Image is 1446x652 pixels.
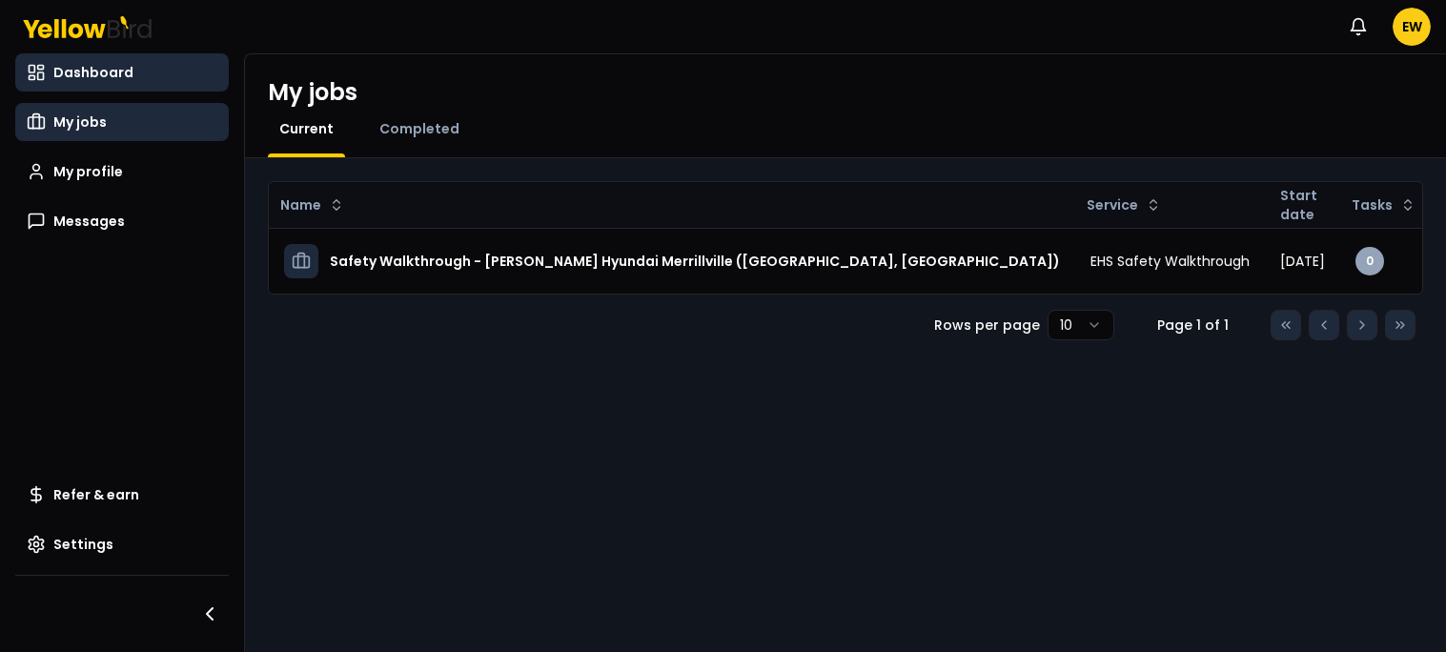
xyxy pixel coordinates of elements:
[1393,8,1431,46] span: EW
[379,119,459,138] span: Completed
[53,535,113,554] span: Settings
[330,244,1060,278] h3: Safety Walkthrough - [PERSON_NAME] Hyundai Merrillville ([GEOGRAPHIC_DATA], [GEOGRAPHIC_DATA])
[15,202,229,240] a: Messages
[934,316,1040,335] p: Rows per page
[1344,190,1423,220] button: Tasks
[1145,316,1240,335] div: Page 1 of 1
[1280,252,1325,271] span: [DATE]
[268,77,357,108] h1: My jobs
[1087,195,1138,214] span: Service
[53,162,123,181] span: My profile
[1352,195,1393,214] span: Tasks
[15,153,229,191] a: My profile
[280,195,321,214] span: Name
[15,476,229,514] a: Refer & earn
[53,212,125,231] span: Messages
[273,190,352,220] button: Name
[15,53,229,92] a: Dashboard
[1079,190,1169,220] button: Service
[279,119,334,138] span: Current
[15,103,229,141] a: My jobs
[53,63,133,82] span: Dashboard
[53,485,139,504] span: Refer & earn
[53,112,107,132] span: My jobs
[1265,182,1340,228] th: Start date
[15,525,229,563] a: Settings
[1090,252,1250,271] span: EHS Safety Walkthrough
[1355,247,1384,275] div: 0
[368,119,471,138] a: Completed
[268,119,345,138] a: Current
